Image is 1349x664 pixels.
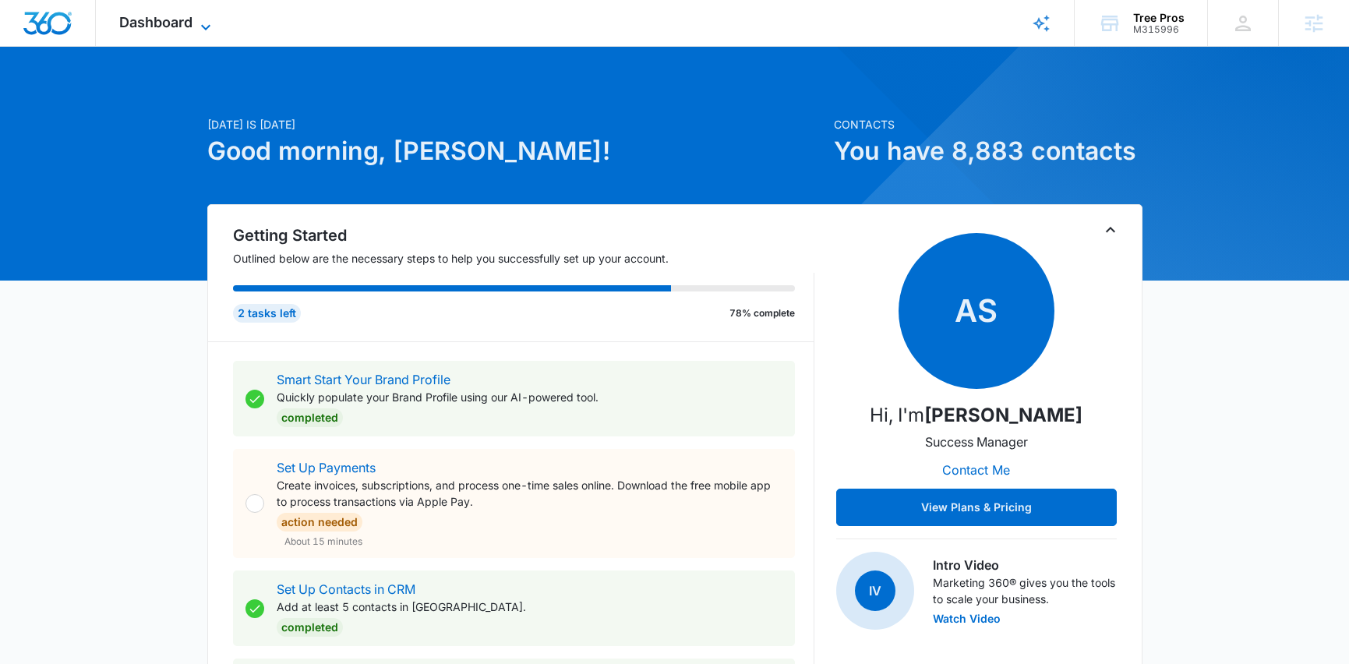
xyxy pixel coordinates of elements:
img: tab_domain_overview_orange.svg [42,90,55,103]
a: Set Up Contacts in CRM [277,581,415,597]
span: AS [899,233,1054,389]
h2: Getting Started [233,224,814,247]
h1: You have 8,883 contacts [834,132,1142,170]
h3: Intro Video [933,556,1117,574]
div: Keywords by Traffic [172,92,263,102]
img: logo_orange.svg [25,25,37,37]
p: Quickly populate your Brand Profile using our AI-powered tool. [277,389,599,405]
div: Completed [277,618,343,637]
div: account id [1133,24,1185,35]
span: About 15 minutes [284,535,362,549]
div: 2 tasks left [233,304,301,323]
span: IV [855,570,895,611]
button: Contact Me [927,451,1026,489]
div: v 4.0.25 [44,25,76,37]
a: Set Up Payments [277,460,376,475]
div: Domain Overview [59,92,139,102]
p: Create invoices, subscriptions, and process one-time sales online. Download the free mobile app t... [277,477,782,510]
p: Add at least 5 contacts in [GEOGRAPHIC_DATA]. [277,599,526,615]
p: Hi, I'm [870,401,1082,429]
a: Smart Start Your Brand Profile [277,372,450,387]
p: 78% complete [729,306,795,320]
h1: Good morning, [PERSON_NAME]! [207,132,825,170]
img: tab_keywords_by_traffic_grey.svg [155,90,168,103]
div: Completed [277,408,343,427]
p: Outlined below are the necessary steps to help you successfully set up your account. [233,250,814,267]
button: Watch Video [933,613,1001,624]
p: Contacts [834,116,1142,132]
button: View Plans & Pricing [836,489,1117,526]
p: [DATE] is [DATE] [207,116,825,132]
p: Marketing 360® gives you the tools to scale your business. [933,574,1117,607]
p: Success Manager [925,433,1028,451]
div: Domain: [DOMAIN_NAME] [41,41,171,53]
div: Action Needed [277,513,362,532]
strong: [PERSON_NAME] [924,404,1082,426]
button: Toggle Collapse [1101,221,1120,239]
span: Dashboard [119,14,192,30]
div: account name [1133,12,1185,24]
img: website_grey.svg [25,41,37,53]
